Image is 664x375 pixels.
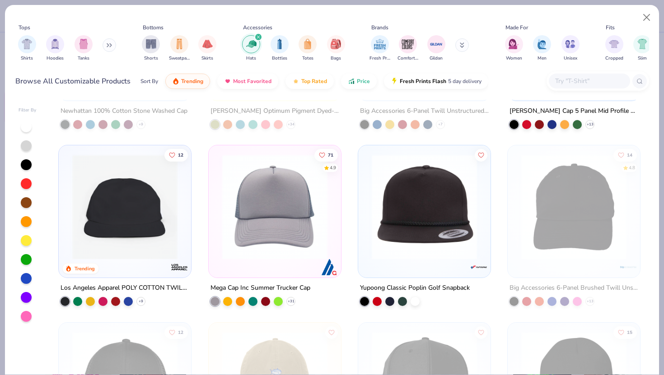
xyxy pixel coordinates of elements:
img: Cropped Image [609,39,619,49]
span: 5 day delivery [448,76,482,87]
div: filter for Skirts [198,35,216,62]
img: Bags Image [331,39,341,49]
span: Women [506,55,522,62]
div: Big Accessories 6-Panel Brushed Twill Unstructured Cap [510,282,638,294]
span: Unisex [564,55,577,62]
button: Like [475,326,487,338]
img: Comfort Colors Image [401,37,415,51]
img: Yupoong logo [470,258,488,276]
button: filter button [18,35,36,62]
div: filter for Slim [633,35,651,62]
button: filter button [142,35,160,62]
span: + 31 [287,299,294,304]
img: Fresh Prints Image [373,37,387,51]
button: Like [164,149,188,162]
button: Like [314,149,337,162]
span: Top Rated [301,78,327,85]
button: filter button [369,35,390,62]
div: Browse All Customizable Products [15,76,131,87]
button: filter button [633,35,651,62]
div: filter for Tanks [75,35,93,62]
div: Big Accessories 6-Panel Twill Unstructured Cap [360,106,489,117]
span: Hoodies [47,55,64,62]
div: filter for Gildan [427,35,445,62]
img: Shorts Image [146,39,156,49]
span: 71 [327,153,333,157]
img: Hoodies Image [50,39,60,49]
button: filter button [46,35,64,62]
span: + 9 [139,299,143,304]
span: Bags [331,55,341,62]
span: Shirts [21,55,33,62]
button: filter button [397,35,418,62]
button: Like [613,149,637,162]
span: + 9 [139,122,143,127]
div: [PERSON_NAME] Optimum Pigment Dyed-Cap [210,106,339,117]
span: Most Favorited [233,78,271,85]
img: Gildan Image [430,37,443,51]
span: Cropped [605,55,623,62]
img: Unisex Image [565,39,575,49]
button: filter button [299,35,317,62]
button: Trending [165,74,210,89]
div: filter for Bottles [271,35,289,62]
span: Gildan [430,55,443,62]
button: filter button [75,35,93,62]
img: flash.gif [391,78,398,85]
span: 14 [627,153,632,157]
img: Big Accessories logo [619,258,637,276]
div: filter for Totes [299,35,317,62]
div: filter for Bags [327,35,345,62]
button: Like [613,326,637,338]
img: 2a7ca0b1-ef85-46ed-9377-33004349b067 [482,154,596,259]
div: filter for Hoodies [46,35,64,62]
button: Like [325,326,337,338]
span: Totes [302,55,313,62]
img: 9e140c90-e119-4704-82d8-5c3fb2806cdf [218,154,332,259]
div: filter for Hats [242,35,260,62]
button: Top Rated [285,74,334,89]
div: filter for Sweatpants [169,35,190,62]
span: + 7 [438,122,443,127]
div: Made For [505,23,528,32]
img: Shirts Image [22,39,32,49]
div: Accessories [243,23,272,32]
span: 15 [627,330,632,334]
button: filter button [505,35,523,62]
button: Most Favorited [217,74,278,89]
div: filter for Unisex [561,35,580,62]
div: filter for Women [505,35,523,62]
div: Mega Cap Inc Summer Trucker Cap [210,282,310,294]
button: filter button [198,35,216,62]
img: edef8666-5cec-4e53-8ebe-0f893baa6203 [517,154,631,259]
img: Bottles Image [275,39,285,49]
button: filter button [271,35,289,62]
button: filter button [605,35,623,62]
img: TopRated.gif [292,78,299,85]
button: filter button [327,35,345,62]
div: [PERSON_NAME] Cap 5 Panel Mid Profile Mesh Back Trucker Hat [510,106,638,117]
button: filter button [561,35,580,62]
div: filter for Fresh Prints [369,35,390,62]
span: + 13 [587,299,594,304]
span: + 34 [287,122,294,127]
img: trending.gif [172,78,179,85]
button: filter button [427,35,445,62]
span: Slim [638,55,647,62]
div: 4.8 [629,165,635,171]
div: Bottoms [143,23,164,32]
div: filter for Men [533,35,551,62]
button: filter button [242,35,260,62]
img: Mega Cap Inc logo [320,258,338,276]
div: filter for Shirts [18,35,36,62]
span: Fresh Prints Flash [400,78,446,85]
div: Los Angeles Apparel POLY COTTON TWILL 5 PANEL HAT [61,282,189,294]
img: Men Image [537,39,547,49]
span: Comfort Colors [397,55,418,62]
span: + 13 [587,122,594,127]
button: Close [638,9,655,26]
img: 7aeb3da7-642c-4064-acf4-4c83c03d545e [367,154,482,259]
span: Shorts [144,55,158,62]
span: Men [538,55,547,62]
img: Totes Image [303,39,313,49]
